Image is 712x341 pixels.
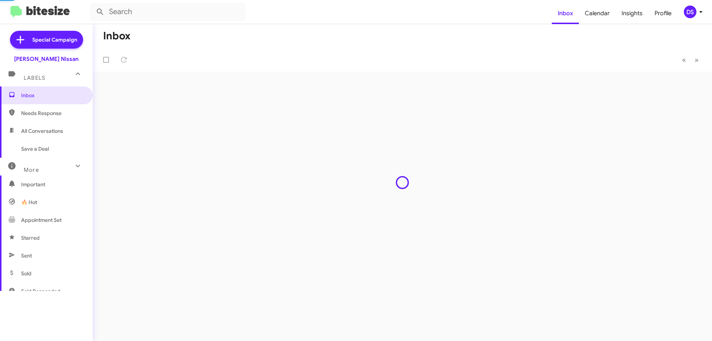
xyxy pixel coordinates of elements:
h1: Inbox [103,30,131,42]
span: 🔥 Hot [21,199,37,206]
button: Previous [678,52,690,68]
nav: Page navigation example [678,52,703,68]
span: Save a Deal [21,145,49,153]
span: Important [21,181,84,188]
span: » [695,55,699,65]
button: Next [690,52,703,68]
span: Needs Response [21,109,84,117]
span: Starred [21,234,40,242]
a: Insights [616,3,649,24]
span: All Conversations [21,127,63,135]
a: Special Campaign [10,31,83,49]
span: Special Campaign [32,36,77,43]
span: More [24,167,39,173]
span: Inbox [21,92,84,99]
input: Search [90,3,245,21]
a: Calendar [579,3,616,24]
button: DS [678,6,704,18]
span: Sold Responded [21,288,60,295]
span: Appointment Set [21,216,62,224]
div: DS [684,6,696,18]
span: Sold [21,270,32,277]
div: [PERSON_NAME] Nissan [14,55,79,63]
span: « [682,55,686,65]
a: Inbox [552,3,579,24]
span: Sent [21,252,32,259]
a: Profile [649,3,678,24]
span: Labels [24,75,45,81]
